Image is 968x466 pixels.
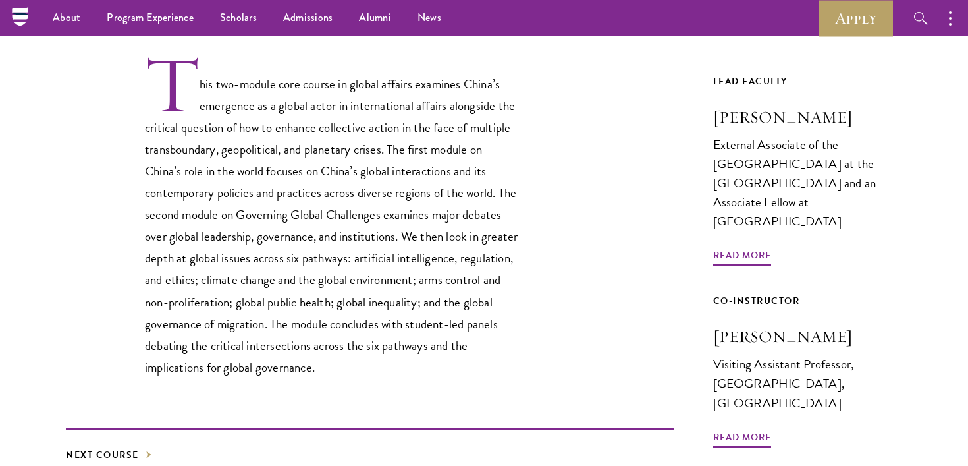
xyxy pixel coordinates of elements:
h3: [PERSON_NAME] [713,326,903,348]
span: Read More [713,247,771,268]
div: Co-Instructor [713,293,903,309]
h3: [PERSON_NAME] [713,106,903,129]
a: Lead Faculty [PERSON_NAME] External Associate of the [GEOGRAPHIC_DATA] at the [GEOGRAPHIC_DATA] a... [713,73,903,256]
div: External Associate of the [GEOGRAPHIC_DATA] at the [GEOGRAPHIC_DATA] and an Associate Fellow at [... [713,135,903,231]
a: Next Course [66,447,152,463]
span: Read More [713,429,771,450]
p: This two-module core course in global affairs examines China’s emergence as a global actor in int... [145,54,520,378]
div: Visiting Assistant Professor, [GEOGRAPHIC_DATA], [GEOGRAPHIC_DATA] [713,355,903,412]
div: Lead Faculty [713,73,903,90]
a: Co-Instructor [PERSON_NAME] Visiting Assistant Professor, [GEOGRAPHIC_DATA], [GEOGRAPHIC_DATA] Re... [713,293,903,437]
